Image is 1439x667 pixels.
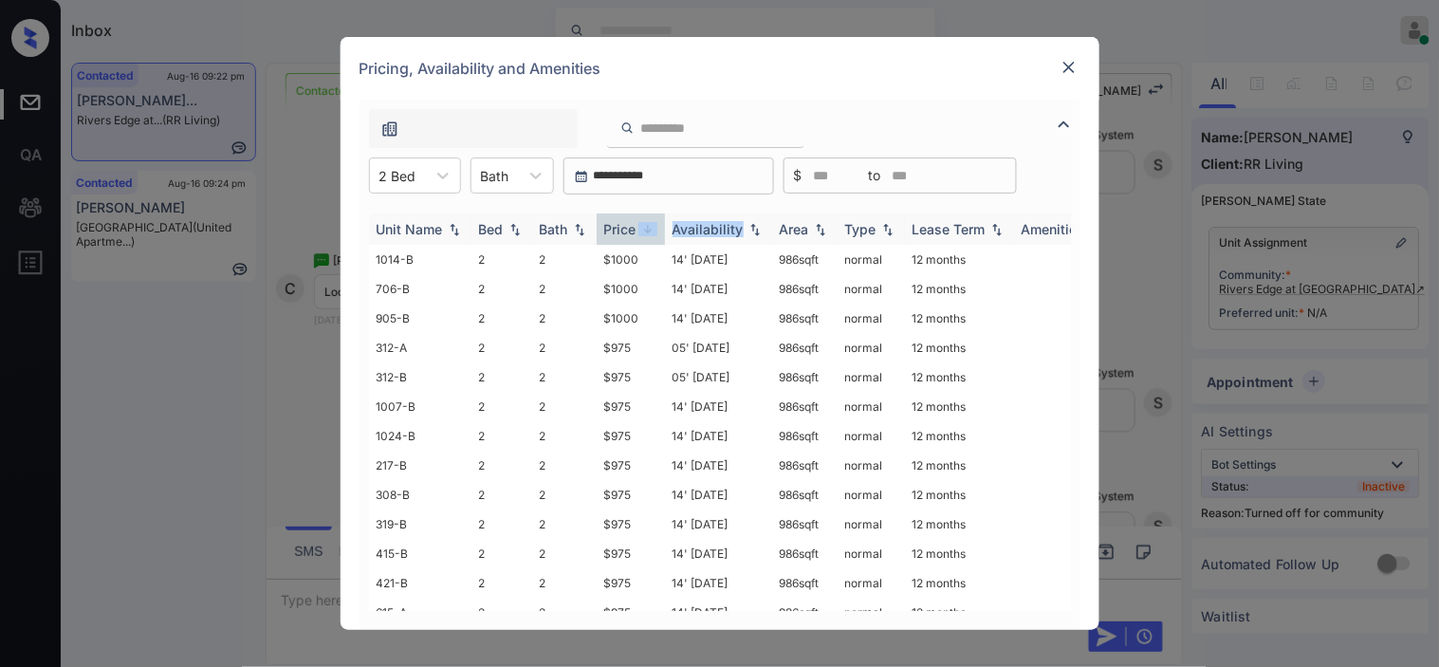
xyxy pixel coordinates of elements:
td: 12 months [905,539,1014,568]
td: 12 months [905,333,1014,362]
td: 14' [DATE] [665,274,772,304]
img: sorting [570,223,589,236]
td: 2 [471,392,532,421]
td: 1007-B [369,392,471,421]
td: 2 [471,245,532,274]
td: 2 [532,421,597,451]
td: 421-B [369,568,471,598]
img: icon-zuma [620,120,635,137]
td: $975 [597,480,665,510]
td: 14' [DATE] [665,568,772,598]
img: sorting [878,223,897,236]
td: $975 [597,333,665,362]
td: 2 [532,333,597,362]
td: 986 sqft [772,510,838,539]
td: 2 [532,568,597,598]
td: 986 sqft [772,245,838,274]
td: 14' [DATE] [665,539,772,568]
td: 2 [532,274,597,304]
td: 12 months [905,568,1014,598]
td: 2 [532,598,597,627]
td: 2 [471,274,532,304]
td: 986 sqft [772,598,838,627]
td: 2 [532,245,597,274]
td: $1000 [597,304,665,333]
td: normal [838,421,905,451]
img: sorting [638,222,657,236]
span: to [869,165,881,186]
td: normal [838,274,905,304]
td: 2 [471,539,532,568]
td: 2 [532,451,597,480]
td: 319-B [369,510,471,539]
td: 986 sqft [772,480,838,510]
td: 14' [DATE] [665,510,772,539]
td: 14' [DATE] [665,598,772,627]
td: $1000 [597,274,665,304]
td: 1024-B [369,421,471,451]
div: Availability [673,221,744,237]
td: 2 [471,451,532,480]
td: 12 months [905,362,1014,392]
td: 2 [532,480,597,510]
td: 12 months [905,451,1014,480]
div: Pricing, Availability and Amenities [341,37,1099,100]
td: 05' [DATE] [665,333,772,362]
td: $975 [597,421,665,451]
td: 2 [471,421,532,451]
img: sorting [811,223,830,236]
td: $975 [597,539,665,568]
td: 2 [471,362,532,392]
td: normal [838,451,905,480]
td: 14' [DATE] [665,245,772,274]
td: 986 sqft [772,304,838,333]
td: 2 [471,304,532,333]
td: 2 [532,510,597,539]
td: 308-B [369,480,471,510]
td: 312-B [369,362,471,392]
td: 986 sqft [772,274,838,304]
td: normal [838,539,905,568]
td: 14' [DATE] [665,421,772,451]
div: Amenities [1022,221,1085,237]
td: 986 sqft [772,539,838,568]
td: 14' [DATE] [665,451,772,480]
td: 12 months [905,421,1014,451]
td: $975 [597,362,665,392]
td: 615-A [369,598,471,627]
td: 2 [532,392,597,421]
td: normal [838,392,905,421]
td: 12 months [905,304,1014,333]
div: Area [780,221,809,237]
td: normal [838,568,905,598]
td: 12 months [905,598,1014,627]
td: 2 [532,362,597,392]
td: 986 sqft [772,421,838,451]
div: Bath [540,221,568,237]
td: 1014-B [369,245,471,274]
td: normal [838,333,905,362]
div: Lease Term [913,221,986,237]
td: $975 [597,568,665,598]
td: $1000 [597,245,665,274]
td: 2 [471,568,532,598]
span: $ [794,165,803,186]
td: normal [838,598,905,627]
td: 12 months [905,392,1014,421]
div: Price [604,221,636,237]
td: normal [838,362,905,392]
img: sorting [506,223,525,236]
td: 2 [532,304,597,333]
td: 2 [471,510,532,539]
div: Unit Name [377,221,443,237]
td: normal [838,510,905,539]
td: 986 sqft [772,451,838,480]
td: 986 sqft [772,333,838,362]
td: 986 sqft [772,392,838,421]
td: $975 [597,598,665,627]
td: normal [838,480,905,510]
td: 05' [DATE] [665,362,772,392]
td: 312-A [369,333,471,362]
img: close [1060,58,1079,77]
div: Type [845,221,876,237]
